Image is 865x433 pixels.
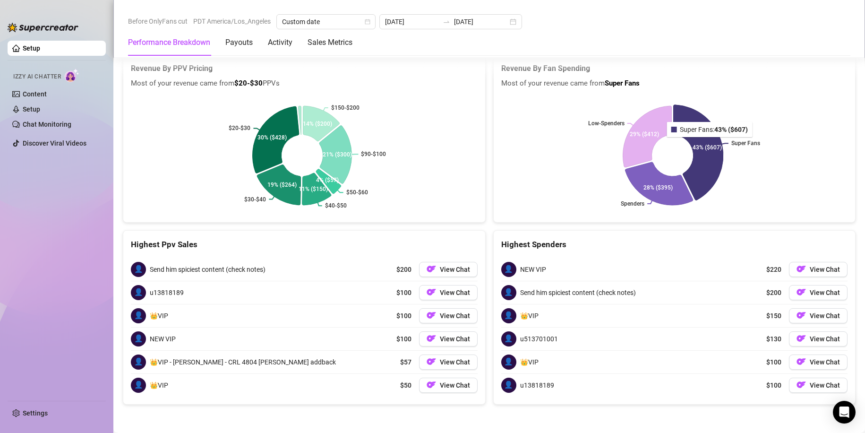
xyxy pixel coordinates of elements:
[150,311,168,321] span: 👑VIP
[766,380,781,390] span: $100
[520,334,558,344] span: u513701001
[131,285,146,300] span: 👤
[796,380,806,390] img: OF
[150,380,168,390] span: 👑VIP
[789,285,848,300] button: OFView Chat
[789,308,848,323] a: OFView Chat
[520,311,539,321] span: 👑VIP
[396,264,411,275] span: $200
[193,14,271,28] span: PDT America/Los_Angeles
[150,357,336,367] span: 👑VIP - [PERSON_NAME] - CRL 4804 [PERSON_NAME] addback
[440,358,470,366] span: View Chat
[131,63,478,74] h5: Revenue By PPV Pricing
[244,196,266,202] text: $30-$40
[766,287,781,298] span: $200
[419,331,478,346] button: OFView Chat
[731,140,760,147] text: Super Fans
[427,380,436,390] img: OF
[789,355,848,370] button: OFView Chat
[454,17,508,27] input: End date
[440,335,470,343] span: View Chat
[501,78,848,89] span: Most of your revenue came from
[128,14,188,28] span: Before OnlyFans cut
[400,380,411,390] span: $50
[766,264,781,275] span: $220
[8,23,78,32] img: logo-BBDzfeDw.svg
[427,311,436,320] img: OF
[13,72,61,81] span: Izzy AI Chatter
[225,37,253,48] div: Payouts
[796,287,806,297] img: OF
[520,287,636,298] span: Send him spiciest content (check notes)
[766,311,781,321] span: $150
[131,308,146,323] span: 👤
[361,151,386,157] text: $90-$100
[440,266,470,273] span: View Chat
[621,200,644,207] text: Spenders
[128,37,210,48] div: Performance Breakdown
[810,381,840,389] span: View Chat
[346,189,368,196] text: $50-$60
[440,381,470,389] span: View Chat
[385,17,439,27] input: Start date
[65,69,79,82] img: AI Chatter
[789,378,848,393] a: OFView Chat
[520,264,546,275] span: NEW VIP
[810,358,840,366] span: View Chat
[23,121,71,128] a: Chat Monitoring
[131,378,146,393] span: 👤
[396,287,411,298] span: $100
[796,264,806,274] img: OF
[501,262,516,277] span: 👤
[833,401,856,424] div: Open Intercom Messenger
[427,334,436,343] img: OF
[427,357,436,366] img: OF
[150,264,265,275] span: Send him spiciest content (check notes)
[810,335,840,343] span: View Chat
[501,63,848,74] h5: Revenue By Fan Spending
[501,331,516,346] span: 👤
[810,312,840,320] span: View Chat
[810,289,840,296] span: View Chat
[331,104,360,111] text: $150-$200
[789,262,848,277] button: OFView Chat
[501,378,516,393] span: 👤
[150,287,184,298] span: u13818189
[588,120,624,127] text: Low-Spenders
[131,331,146,346] span: 👤
[23,409,48,417] a: Settings
[810,266,840,273] span: View Chat
[396,334,411,344] span: $100
[400,357,411,367] span: $57
[520,357,539,367] span: 👑VIP
[796,311,806,320] img: OF
[396,311,411,321] span: $100
[229,125,250,131] text: $20-$30
[789,331,848,346] button: OFView Chat
[501,285,516,300] span: 👤
[796,357,806,366] img: OF
[325,202,347,209] text: $40-$50
[23,139,86,147] a: Discover Viral Videos
[443,18,450,26] span: to
[440,289,470,296] span: View Chat
[419,308,478,323] a: OFView Chat
[365,19,370,25] span: calendar
[419,378,478,393] button: OFView Chat
[131,238,478,251] div: Highest Ppv Sales
[419,355,478,370] a: OFView Chat
[419,262,478,277] a: OFView Chat
[419,285,478,300] a: OFView Chat
[796,334,806,343] img: OF
[766,334,781,344] span: $130
[23,105,40,113] a: Setup
[501,355,516,370] span: 👤
[308,37,352,48] div: Sales Metrics
[501,238,848,251] div: Highest Spenders
[23,44,40,52] a: Setup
